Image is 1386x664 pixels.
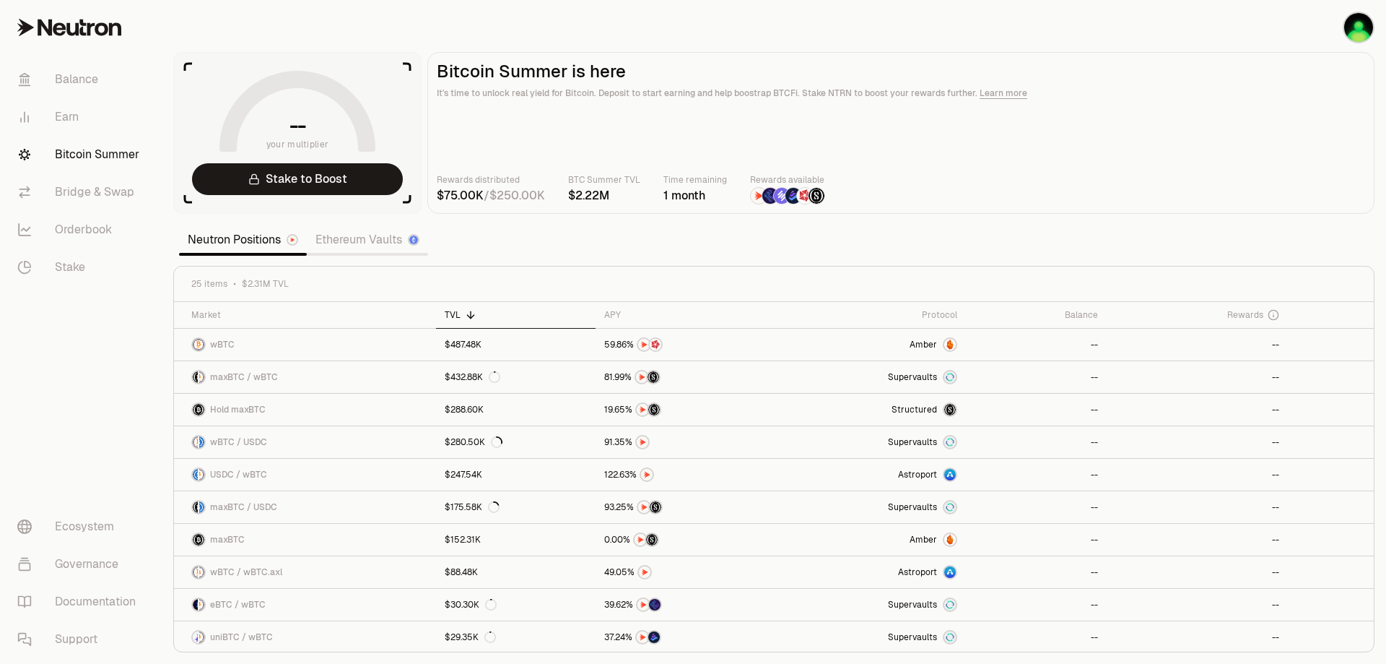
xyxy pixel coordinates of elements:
img: NTRN [638,501,650,513]
div: Market [191,309,427,321]
a: AmberAmber [782,329,966,361]
a: $30.30K [436,589,596,621]
img: maxBTC Logo [193,501,198,513]
a: -- [1107,329,1288,361]
button: NTRN [604,565,772,579]
a: Ethereum Vaults [307,225,428,254]
a: $175.58K [436,491,596,523]
a: SupervaultsSupervaults [782,589,966,621]
a: Bitcoin Summer [6,136,156,173]
a: Balance [6,61,156,98]
a: -- [966,394,1107,426]
a: wBTC LogowBTC [174,329,436,361]
button: NTRNStructured Points [604,533,772,547]
h1: -- [289,114,306,137]
img: Supervaults [944,631,956,643]
a: NTRNStructured Points [596,491,781,523]
a: $88.48K [436,556,596,588]
span: 25 items [191,278,227,290]
a: maxBTC LogowBTC LogomaxBTC / wBTC [174,361,436,393]
div: $247.54K [445,469,482,480]
a: -- [966,459,1107,491]
span: wBTC / USDC [210,436,267,448]
img: Supervaults [944,599,956,611]
img: EtherFi Points [762,188,778,204]
img: NTRN [641,469,653,480]
div: $288.60K [445,404,484,415]
div: $29.35K [445,631,496,643]
img: wBTC Logo [199,631,204,643]
a: -- [1107,621,1288,653]
a: SupervaultsSupervaults [782,491,966,523]
img: maxBTC Logo [193,534,204,546]
img: NTRN [638,339,650,350]
a: -- [966,329,1107,361]
a: $432.88K [436,361,596,393]
span: USDC / wBTC [210,469,267,480]
div: $487.48K [445,339,481,350]
img: USDC Logo [193,469,198,480]
span: $2.31M TVL [242,278,289,290]
img: Bedrock Diamonds [648,631,660,643]
span: maxBTC [210,534,245,546]
div: Protocol [790,309,957,321]
img: wBTC Logo [193,566,198,578]
img: Ethereum Logo [409,236,418,244]
img: Structured Points [808,188,824,204]
img: USDC Logo [199,436,204,448]
img: Fun Fund [1344,13,1373,42]
a: Governance [6,546,156,583]
a: maxBTC LogoHold maxBTC [174,394,436,426]
img: maxBTC [944,404,956,415]
button: NTRN [604,435,772,449]
div: $152.31K [445,534,481,546]
a: $280.50K [436,426,596,458]
span: your multiplier [266,137,329,152]
button: NTRNBedrock Diamonds [604,630,772,644]
span: Astroport [898,566,937,578]
a: NTRNStructured Points [596,394,781,426]
div: $175.58K [445,501,500,513]
button: NTRNMars Fragments [604,337,772,352]
a: Astroport [782,459,966,491]
span: Structured [892,404,937,415]
img: uniBTC Logo [193,631,198,643]
img: Neutron Logo [288,236,297,244]
img: wBTC Logo [199,469,204,480]
a: $247.54K [436,459,596,491]
a: $29.35K [436,621,596,653]
a: Stake [6,249,156,286]
a: AmberAmber [782,524,966,556]
a: NTRNBedrock Diamonds [596,621,781,653]
a: eBTC LogowBTC LogoeBTC / wBTC [174,589,436,621]
img: NTRN [636,371,648,383]
a: Support [6,621,156,658]
a: $288.60K [436,394,596,426]
img: Supervaults [944,436,956,448]
img: Bedrock Diamonds [785,188,801,204]
button: NTRNStructured Points [604,370,772,384]
img: NTRN [635,534,646,546]
a: -- [1107,589,1288,621]
img: Solv Points [774,188,790,204]
a: -- [1107,556,1288,588]
div: $88.48K [445,566,478,578]
div: $432.88K [445,371,500,383]
a: NTRNStructured Points [596,361,781,393]
img: eBTC Logo [193,599,198,611]
a: maxBTC LogomaxBTC [174,524,436,556]
a: SupervaultsSupervaults [782,361,966,393]
img: wBTC Logo [199,371,204,383]
a: Orderbook [6,211,156,249]
span: Supervaults [888,501,937,513]
img: wBTC Logo [193,436,198,448]
img: Structured Points [646,534,658,546]
a: -- [966,556,1107,588]
a: $487.48K [436,329,596,361]
a: NTRNStructured Points [596,524,781,556]
a: maxBTC LogoUSDC LogomaxBTC / USDC [174,491,436,523]
a: -- [966,426,1107,458]
img: NTRN [637,404,648,415]
p: Rewards distributed [437,173,545,187]
a: NTRN [596,426,781,458]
